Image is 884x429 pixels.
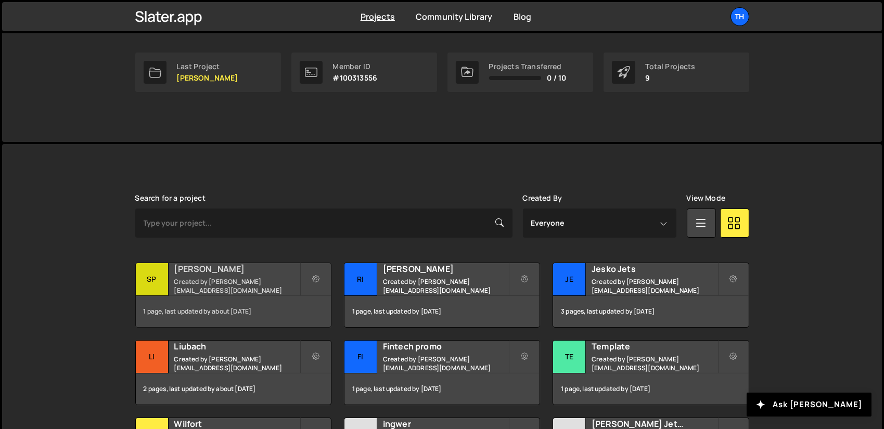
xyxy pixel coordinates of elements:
h2: [PERSON_NAME] [383,263,508,275]
button: Ask [PERSON_NAME] [747,393,872,417]
a: Te Template Created by [PERSON_NAME][EMAIL_ADDRESS][DOMAIN_NAME] 1 page, last updated by [DATE] [553,340,749,405]
div: Ri [344,263,377,296]
a: Fi Fintech promo Created by [PERSON_NAME][EMAIL_ADDRESS][DOMAIN_NAME] 1 page, last updated by [DATE] [344,340,540,405]
div: 1 page, last updated by about [DATE] [136,296,331,327]
p: 9 [646,74,696,82]
a: Sp [PERSON_NAME] Created by [PERSON_NAME][EMAIL_ADDRESS][DOMAIN_NAME] 1 page, last updated by abo... [135,263,331,328]
div: Te [553,341,586,373]
span: 0 / 10 [547,74,567,82]
h2: Liubach [174,341,300,352]
a: Projects [361,11,395,22]
label: Search for a project [135,194,206,202]
small: Created by [PERSON_NAME][EMAIL_ADDRESS][DOMAIN_NAME] [174,355,300,372]
p: [PERSON_NAME] [177,74,238,82]
small: Created by [PERSON_NAME][EMAIL_ADDRESS][DOMAIN_NAME] [592,277,717,295]
label: Created By [523,194,562,202]
div: Fi [344,341,377,373]
a: Community Library [416,11,493,22]
h2: Template [592,341,717,352]
input: Type your project... [135,209,513,238]
a: Ri [PERSON_NAME] Created by [PERSON_NAME][EMAIL_ADDRESS][DOMAIN_NAME] 1 page, last updated by [DATE] [344,263,540,328]
a: Li Liubach Created by [PERSON_NAME][EMAIL_ADDRESS][DOMAIN_NAME] 2 pages, last updated by about [D... [135,340,331,405]
div: Projects Transferred [489,62,567,71]
a: Blog [514,11,532,22]
div: Sp [136,263,169,296]
small: Created by [PERSON_NAME][EMAIL_ADDRESS][DOMAIN_NAME] [383,277,508,295]
p: #100313556 [333,74,378,82]
small: Created by [PERSON_NAME][EMAIL_ADDRESS][DOMAIN_NAME] [592,355,717,372]
h2: Jesko Jets [592,263,717,275]
div: Member ID [333,62,378,71]
div: Total Projects [646,62,696,71]
div: Last Project [177,62,238,71]
div: 1 page, last updated by [DATE] [553,373,748,405]
label: View Mode [687,194,725,202]
div: Je [553,263,586,296]
div: Li [136,341,169,373]
div: 3 pages, last updated by [DATE] [553,296,748,327]
a: Je Jesko Jets Created by [PERSON_NAME][EMAIL_ADDRESS][DOMAIN_NAME] 3 pages, last updated by [DATE] [553,263,749,328]
div: 2 pages, last updated by about [DATE] [136,373,331,405]
small: Created by [PERSON_NAME][EMAIL_ADDRESS][DOMAIN_NAME] [174,277,300,295]
h2: Fintech promo [383,341,508,352]
a: Th [731,7,749,26]
div: 1 page, last updated by [DATE] [344,373,540,405]
a: Last Project [PERSON_NAME] [135,53,281,92]
h2: [PERSON_NAME] [174,263,300,275]
small: Created by [PERSON_NAME][EMAIL_ADDRESS][DOMAIN_NAME] [383,355,508,372]
div: 1 page, last updated by [DATE] [344,296,540,327]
